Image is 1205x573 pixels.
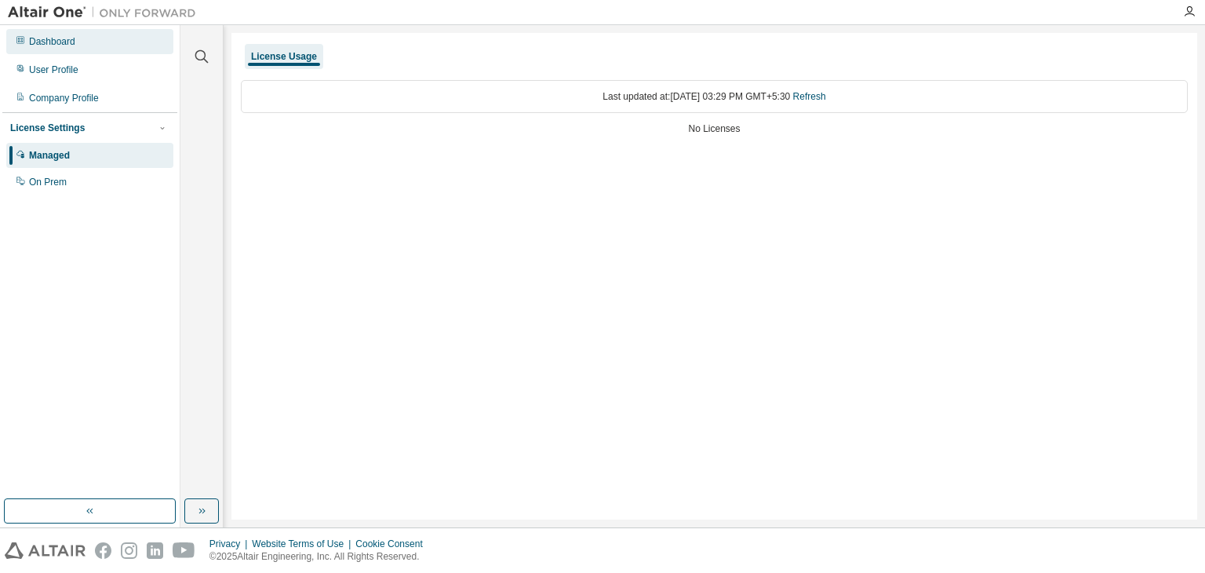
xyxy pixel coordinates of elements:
[29,92,99,104] div: Company Profile
[209,550,432,564] p: © 2025 Altair Engineering, Inc. All Rights Reserved.
[147,542,163,559] img: linkedin.svg
[241,80,1188,113] div: Last updated at: [DATE] 03:29 PM GMT+5:30
[10,122,85,134] div: License Settings
[29,35,75,48] div: Dashboard
[29,149,70,162] div: Managed
[241,122,1188,135] div: No Licenses
[793,91,826,102] a: Refresh
[95,542,111,559] img: facebook.svg
[209,538,252,550] div: Privacy
[355,538,431,550] div: Cookie Consent
[8,5,204,20] img: Altair One
[121,542,137,559] img: instagram.svg
[5,542,86,559] img: altair_logo.svg
[29,64,78,76] div: User Profile
[29,176,67,188] div: On Prem
[251,50,317,63] div: License Usage
[173,542,195,559] img: youtube.svg
[252,538,355,550] div: Website Terms of Use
